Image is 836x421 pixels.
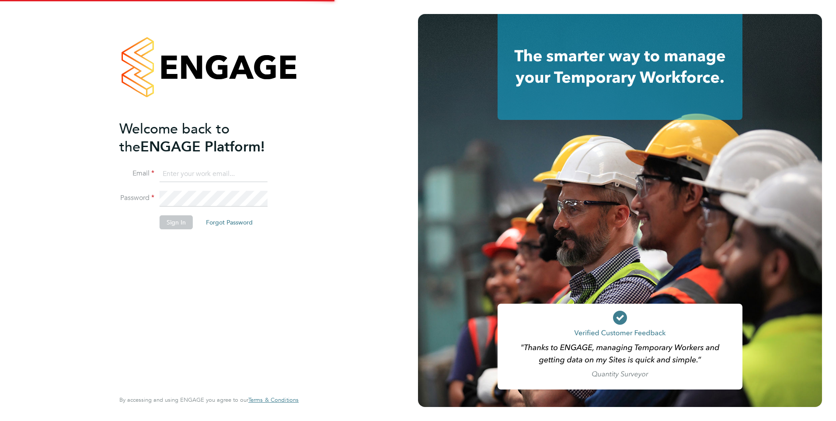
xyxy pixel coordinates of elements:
button: Forgot Password [199,215,260,229]
label: Email [119,169,154,178]
span: By accessing and using ENGAGE you agree to our [119,396,299,403]
button: Sign In [160,215,193,229]
span: Welcome back to the [119,120,230,155]
h2: ENGAGE Platform! [119,120,290,156]
input: Enter your work email... [160,166,268,182]
label: Password [119,193,154,203]
a: Terms & Conditions [248,396,299,403]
